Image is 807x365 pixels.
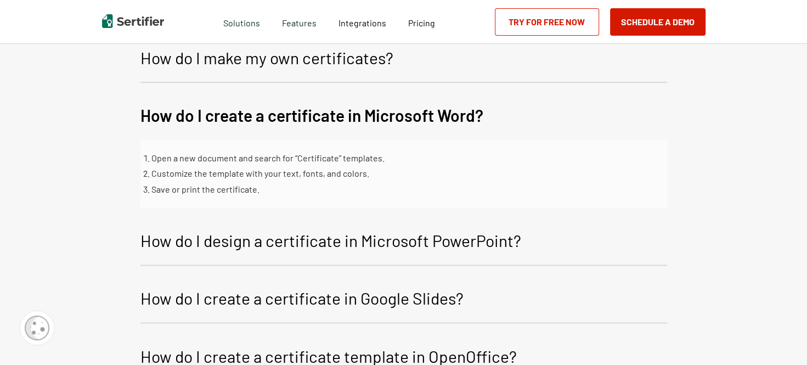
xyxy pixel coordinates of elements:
[140,285,464,311] p: How do I create a certificate in Google Slides?
[140,102,483,128] p: How do I create a certificate in Microsoft Word?
[140,227,521,254] p: How do I design a certificate in Microsoft PowerPoint?
[752,312,807,365] iframe: Chat Widget
[140,94,667,139] button: How do I create a certificate in Microsoft Word?
[25,316,49,340] img: Cookie Popup Icon
[151,182,656,197] li: Save or print the certificate.
[282,15,317,29] span: Features
[610,8,706,36] button: Schedule a Demo
[140,44,393,71] p: How do I make my own certificates?
[408,15,435,29] a: Pricing
[151,150,656,166] li: Open a new document and search for “Certificate” templates.
[102,14,164,28] img: Sertifier | Digital Credentialing Platform
[408,18,435,28] span: Pricing
[151,166,656,181] li: Customize the template with your text, fonts, and colors.
[338,15,386,29] a: Integrations
[338,18,386,28] span: Integrations
[140,277,667,323] button: How do I create a certificate in Google Slides?
[140,139,667,208] div: How do I create a certificate in Microsoft Word?
[495,8,599,36] a: Try for Free Now
[140,219,667,266] button: How do I design a certificate in Microsoft PowerPoint?
[223,15,260,29] span: Solutions
[140,36,667,83] button: How do I make my own certificates?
